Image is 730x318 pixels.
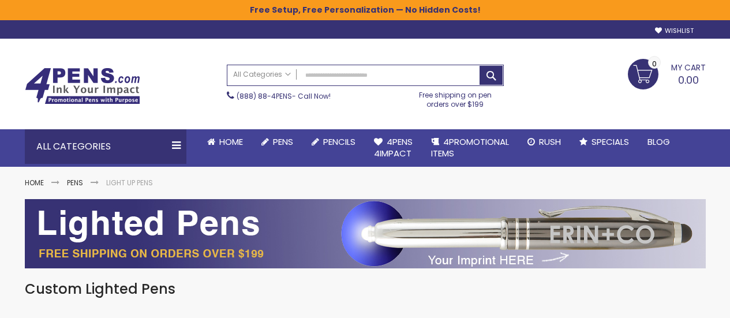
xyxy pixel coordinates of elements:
[374,136,413,159] span: 4Pens 4impact
[219,136,243,148] span: Home
[365,129,422,167] a: 4Pens4impact
[237,91,292,101] a: (888) 88-4PENS
[302,129,365,155] a: Pencils
[638,129,679,155] a: Blog
[647,136,670,148] span: Blog
[273,136,293,148] span: Pens
[252,129,302,155] a: Pens
[237,91,331,101] span: - Call Now!
[655,27,694,35] a: Wishlist
[628,59,706,88] a: 0.00 0
[407,86,504,109] div: Free shipping on pen orders over $199
[25,178,44,188] a: Home
[678,73,699,87] span: 0.00
[198,129,252,155] a: Home
[518,129,570,155] a: Rush
[25,129,186,164] div: All Categories
[25,280,706,298] h1: Custom Lighted Pens
[539,136,561,148] span: Rush
[652,58,657,69] span: 0
[25,199,706,268] img: Light Up Pens
[106,178,153,188] strong: Light Up Pens
[422,129,518,167] a: 4PROMOTIONALITEMS
[227,65,297,84] a: All Categories
[233,70,291,79] span: All Categories
[323,136,355,148] span: Pencils
[431,136,509,159] span: 4PROMOTIONAL ITEMS
[570,129,638,155] a: Specials
[67,178,83,188] a: Pens
[592,136,629,148] span: Specials
[25,68,140,104] img: 4Pens Custom Pens and Promotional Products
